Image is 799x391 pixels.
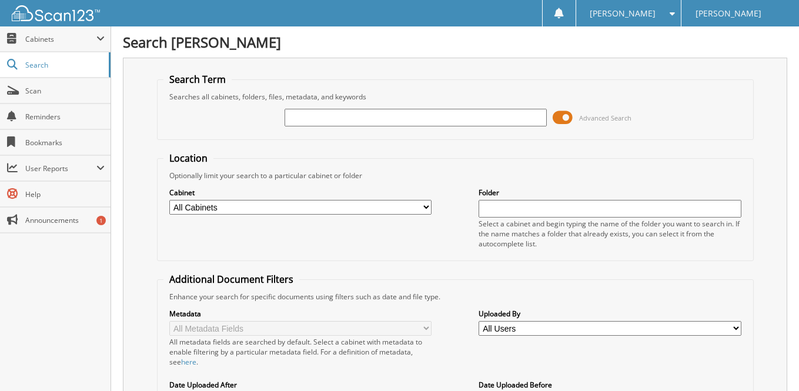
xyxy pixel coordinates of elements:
label: Uploaded By [479,309,741,319]
label: Date Uploaded Before [479,380,741,390]
span: Bookmarks [25,138,105,148]
label: Date Uploaded After [169,380,432,390]
label: Folder [479,188,741,198]
div: Optionally limit your search to a particular cabinet or folder [163,171,747,181]
div: Select a cabinet and begin typing the name of the folder you want to search in. If the name match... [479,219,741,249]
span: [PERSON_NAME] [696,10,761,17]
span: Help [25,189,105,199]
span: Reminders [25,112,105,122]
legend: Additional Document Filters [163,273,299,286]
legend: Location [163,152,213,165]
img: scan123-logo-white.svg [12,5,100,21]
label: Metadata [169,309,432,319]
span: Scan [25,86,105,96]
span: Cabinets [25,34,96,44]
h1: Search [PERSON_NAME] [123,32,787,52]
label: Cabinet [169,188,432,198]
div: Searches all cabinets, folders, files, metadata, and keywords [163,92,747,102]
span: Advanced Search [579,113,631,122]
div: Enhance your search for specific documents using filters such as date and file type. [163,292,747,302]
span: Search [25,60,103,70]
div: 1 [96,216,106,225]
legend: Search Term [163,73,232,86]
span: Announcements [25,215,105,225]
div: All metadata fields are searched by default. Select a cabinet with metadata to enable filtering b... [169,337,432,367]
span: User Reports [25,163,96,173]
a: here [181,357,196,367]
span: [PERSON_NAME] [590,10,656,17]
